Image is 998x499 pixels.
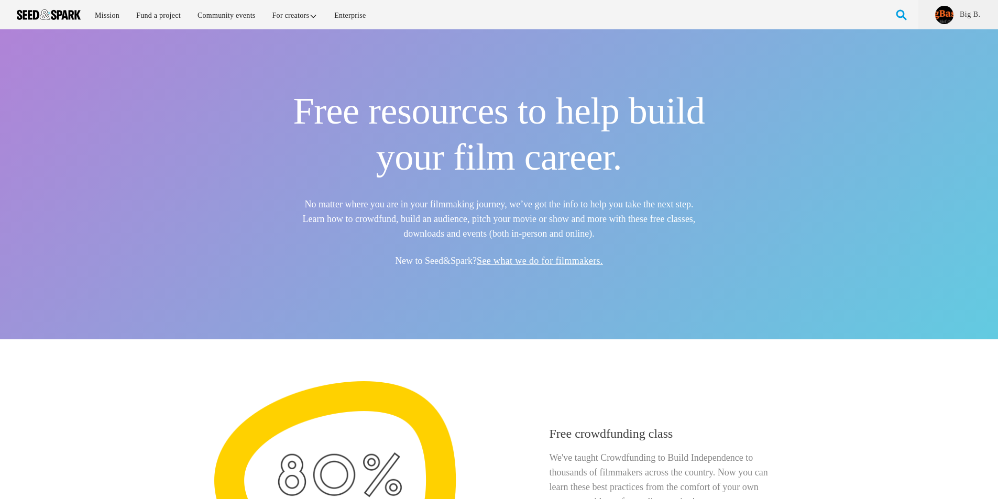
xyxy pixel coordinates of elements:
a: See what we do for filmmakers. [477,256,603,266]
h5: No matter where you are in your filmmaking journey, we’ve got the info to help you take the next ... [293,197,705,241]
img: Seed amp; Spark [17,9,81,20]
a: For creators [265,4,325,27]
h1: Free resources to help build your film career. [293,88,705,180]
h5: New to Seed&Spark? [293,253,705,268]
h4: Free crowdfunding class [550,425,784,442]
a: Big B. [959,9,981,20]
a: Fund a project [129,4,188,27]
a: Enterprise [327,4,373,27]
a: Community events [190,4,263,27]
img: 42675f6506546be5.png [935,6,953,24]
a: Mission [87,4,127,27]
